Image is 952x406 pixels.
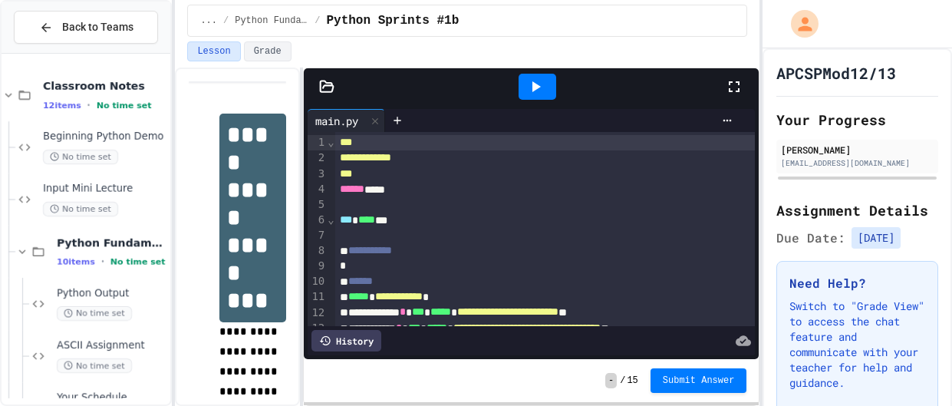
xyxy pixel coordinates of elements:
[852,227,901,249] span: [DATE]
[663,375,735,387] span: Submit Answer
[308,321,327,352] div: 13
[308,213,327,228] div: 6
[87,99,91,111] span: •
[776,109,938,130] h2: Your Progress
[326,12,459,30] span: Python Sprints #1b
[57,236,167,249] span: Python Fundamentals
[110,257,166,267] span: No time set
[888,345,937,391] iframe: chat widget
[43,79,167,93] span: Classroom Notes
[97,101,152,111] span: No time set
[57,287,167,300] span: Python Output
[651,368,747,393] button: Submit Answer
[43,202,118,216] span: No time set
[14,11,158,44] button: Back to Teams
[43,101,81,111] span: 12 items
[43,130,167,144] span: Beginning Python Demo
[775,6,822,41] div: My Account
[62,19,133,35] span: Back to Teams
[327,213,334,226] span: Fold line
[311,330,381,352] div: History
[101,256,104,268] span: •
[43,183,167,196] span: Input Mini Lecture
[776,200,938,221] h2: Assignment Details
[308,228,327,243] div: 7
[308,243,327,259] div: 8
[57,257,95,267] span: 10 items
[187,41,240,61] button: Lesson
[781,157,934,169] div: [EMAIL_ADDRESS][DOMAIN_NAME]
[308,182,327,197] div: 4
[308,135,327,150] div: 1
[57,391,167,404] span: Your Schedule
[244,41,292,61] button: Grade
[315,15,320,27] span: /
[235,15,308,27] span: Python Fundamentals
[57,339,167,352] span: ASCII Assignment
[781,143,934,157] div: [PERSON_NAME]
[308,289,327,305] div: 11
[308,197,327,213] div: 5
[327,136,334,148] span: Fold line
[308,305,327,321] div: 12
[776,62,896,84] h1: APCSPMod12/13
[776,229,845,247] span: Due Date:
[308,259,327,274] div: 9
[43,150,118,164] span: No time set
[789,299,925,391] p: Switch to "Grade View" to access the chat feature and communicate with your teacher for help and ...
[57,358,132,373] span: No time set
[308,109,385,132] div: main.py
[789,274,925,292] h3: Need Help?
[605,373,617,388] span: -
[627,375,637,387] span: 15
[308,274,327,289] div: 10
[308,167,327,182] div: 3
[825,278,937,343] iframe: chat widget
[620,375,625,387] span: /
[200,15,217,27] span: ...
[57,306,132,321] span: No time set
[223,15,229,27] span: /
[308,150,327,166] div: 2
[308,113,366,129] div: main.py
